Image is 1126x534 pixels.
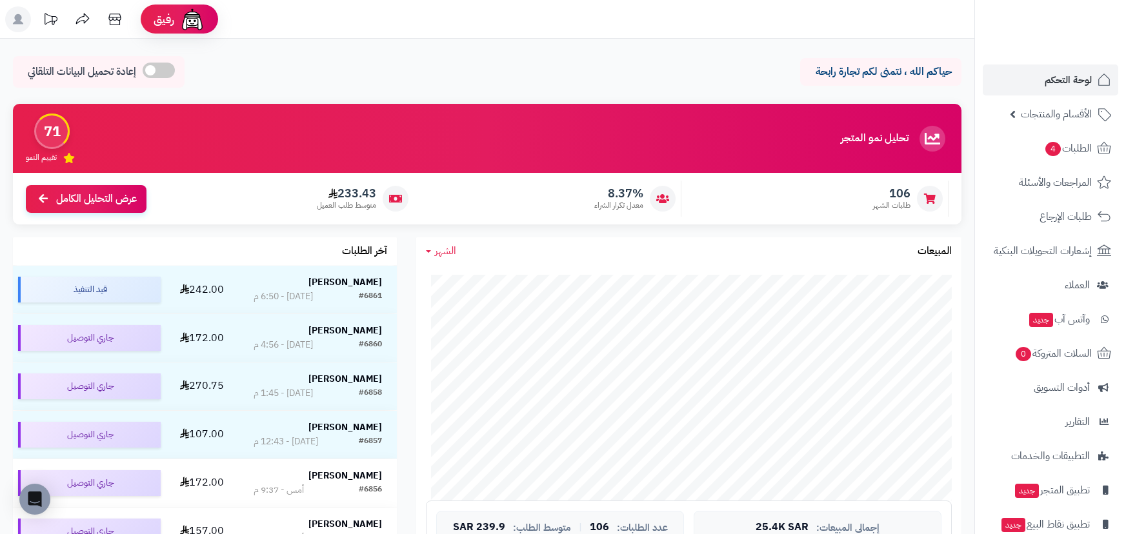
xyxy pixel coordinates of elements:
[254,339,313,351] div: [DATE] - 4:56 م
[426,244,456,259] a: الشهر
[453,522,505,533] span: 239.9 SAR
[1065,413,1090,431] span: التقارير
[1021,105,1092,123] span: الأقسام والمنتجات
[166,314,239,362] td: 172.00
[179,6,205,32] img: ai-face.png
[18,325,161,351] div: جاري التوصيل
[254,484,304,497] div: أمس - 9:37 م
[254,290,313,303] div: [DATE] - 6:50 م
[1019,173,1092,192] span: المراجعات والأسئلة
[308,324,382,337] strong: [PERSON_NAME]
[513,522,571,533] span: متوسط الطلب:
[1028,310,1090,328] span: وآتس آب
[308,420,382,434] strong: [PERSON_NAME]
[983,304,1118,335] a: وآتس آبجديد
[1015,484,1039,498] span: جديد
[359,290,382,303] div: #6861
[359,387,382,400] div: #6858
[594,186,643,201] span: 8.37%
[1000,515,1090,533] span: تطبيق نقاط البيع
[308,275,382,289] strong: [PERSON_NAME]
[1040,208,1092,226] span: طلبات الإرجاع
[1044,139,1092,157] span: الطلبات
[254,435,318,448] div: [DATE] - 12:43 م
[1011,447,1090,465] span: التطبيقات والخدمات
[983,440,1118,471] a: التطبيقات والخدمات
[594,200,643,211] span: معدل تكرار الشراء
[983,372,1118,403] a: أدوات التسويق
[983,475,1118,506] a: تطبيق المتجرجديد
[166,362,239,410] td: 270.75
[317,200,376,211] span: متوسط طلب العميل
[308,469,382,482] strong: [PERSON_NAME]
[1014,344,1092,362] span: السلات المتروكة
[18,277,161,302] div: قيد التنفيذ
[816,522,880,533] span: إجمالي المبيعات:
[18,373,161,399] div: جاري التوصيل
[1038,36,1114,63] img: logo-2.png
[18,470,161,496] div: جاري التوصيل
[617,522,668,533] span: عدد الطلبات:
[28,64,136,79] span: إعادة تحميل البيانات التلقائي
[56,192,137,206] span: عرض التحليل الكامل
[18,422,161,448] div: جاري التوصيل
[34,6,66,35] a: تحديثات المنصة
[435,243,456,259] span: الشهر
[983,338,1118,369] a: السلات المتروكة0
[1045,142,1061,156] span: 4
[873,186,910,201] span: 106
[983,167,1118,198] a: المراجعات والأسئلة
[983,235,1118,266] a: إشعارات التحويلات البنكية
[359,339,382,351] div: #6860
[254,387,313,400] div: [DATE] - 1:45 م
[983,201,1118,232] a: طلبات الإرجاع
[579,522,582,532] span: |
[166,459,239,507] td: 172.00
[166,411,239,459] td: 107.00
[994,242,1092,260] span: إشعارات التحويلات البنكية
[873,200,910,211] span: طلبات الشهر
[317,186,376,201] span: 233.43
[19,484,50,515] div: Open Intercom Messenger
[1001,518,1025,532] span: جديد
[26,185,146,213] a: عرض التحليل الكامل
[756,522,809,533] span: 25.4K SAR
[1034,379,1090,397] span: أدوات التسويق
[359,484,382,497] div: #6856
[342,246,387,257] h3: آخر الطلبات
[983,270,1118,301] a: العملاء
[1014,481,1090,499] span: تطبيق المتجر
[983,406,1118,437] a: التقارير
[166,266,239,313] td: 242.00
[1029,313,1053,327] span: جديد
[1045,71,1092,89] span: لوحة التحكم
[590,522,609,533] span: 106
[918,246,952,257] h3: المبيعات
[983,133,1118,164] a: الطلبات4
[308,517,382,531] strong: [PERSON_NAME]
[841,133,909,144] h3: تحليل نمو المتجر
[359,435,382,448] div: #6857
[154,12,174,27] span: رفيق
[810,64,952,79] p: حياكم الله ، نتمنى لكم تجارة رابحة
[983,64,1118,95] a: لوحة التحكم
[1016,347,1031,361] span: 0
[1065,276,1090,294] span: العملاء
[308,372,382,386] strong: [PERSON_NAME]
[26,152,57,163] span: تقييم النمو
